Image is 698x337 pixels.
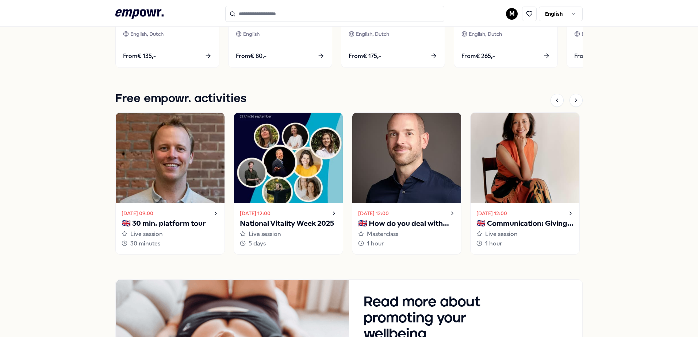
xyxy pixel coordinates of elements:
[461,51,495,61] span: From € 265,-
[358,239,455,248] div: 1 hour
[236,51,266,61] span: From € 80,-
[122,229,219,239] div: Live session
[352,113,461,203] img: activity image
[115,90,246,108] h1: Free empowr. activities
[352,112,461,254] a: [DATE] 12:00🇬🇧 How do you deal with your inner critic?Masterclass1 hour
[240,218,337,229] p: National Vitality Week 2025
[470,112,580,254] a: [DATE] 12:00🇬🇧 Communication: Giving and receiving feedbackLive session1 hour
[130,30,164,38] span: English, Dutch
[469,30,502,38] span: English, Dutch
[115,112,225,254] a: [DATE] 09:00🇬🇧 30 min. platform tourLive session30 minutes
[476,229,574,239] div: Live session
[116,113,225,203] img: activity image
[240,209,271,217] time: [DATE] 12:00
[574,51,607,61] span: From € 210,-
[476,239,574,248] div: 1 hour
[582,30,615,38] span: English, Dutch
[123,51,156,61] span: From € 135,-
[471,113,579,203] img: activity image
[358,229,455,239] div: Masterclass
[234,113,343,203] img: activity image
[349,51,381,61] span: From € 175,-
[476,209,507,217] time: [DATE] 12:00
[122,209,153,217] time: [DATE] 09:00
[122,218,219,229] p: 🇬🇧 30 min. platform tour
[356,30,389,38] span: English, Dutch
[234,112,343,254] a: [DATE] 12:00National Vitality Week 2025Live session5 days
[122,239,219,248] div: 30 minutes
[243,30,260,38] span: English
[476,218,574,229] p: 🇬🇧 Communication: Giving and receiving feedback
[240,229,337,239] div: Live session
[225,6,444,22] input: Search for products, categories or subcategories
[240,239,337,248] div: 5 days
[506,8,518,20] button: M
[358,218,455,229] p: 🇬🇧 How do you deal with your inner critic?
[358,209,389,217] time: [DATE] 12:00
